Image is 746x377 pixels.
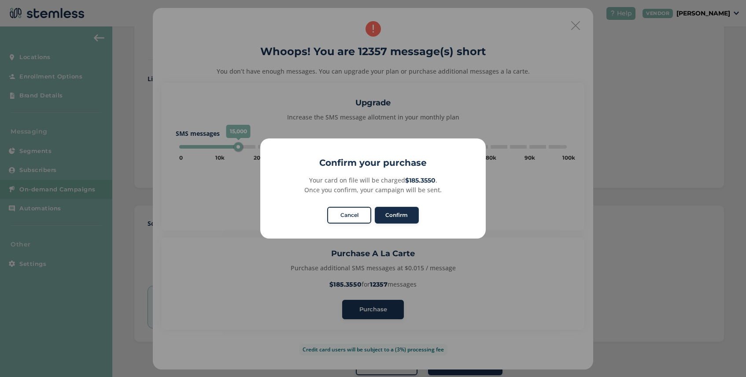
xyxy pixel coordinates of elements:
[375,207,419,224] button: Confirm
[405,176,436,184] strong: $185.3550
[270,175,476,194] div: Your card on file will be charged . Once you confirm, your campaign will be sent.
[260,156,486,169] h2: Confirm your purchase
[327,207,371,224] button: Cancel
[702,335,746,377] iframe: Chat Widget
